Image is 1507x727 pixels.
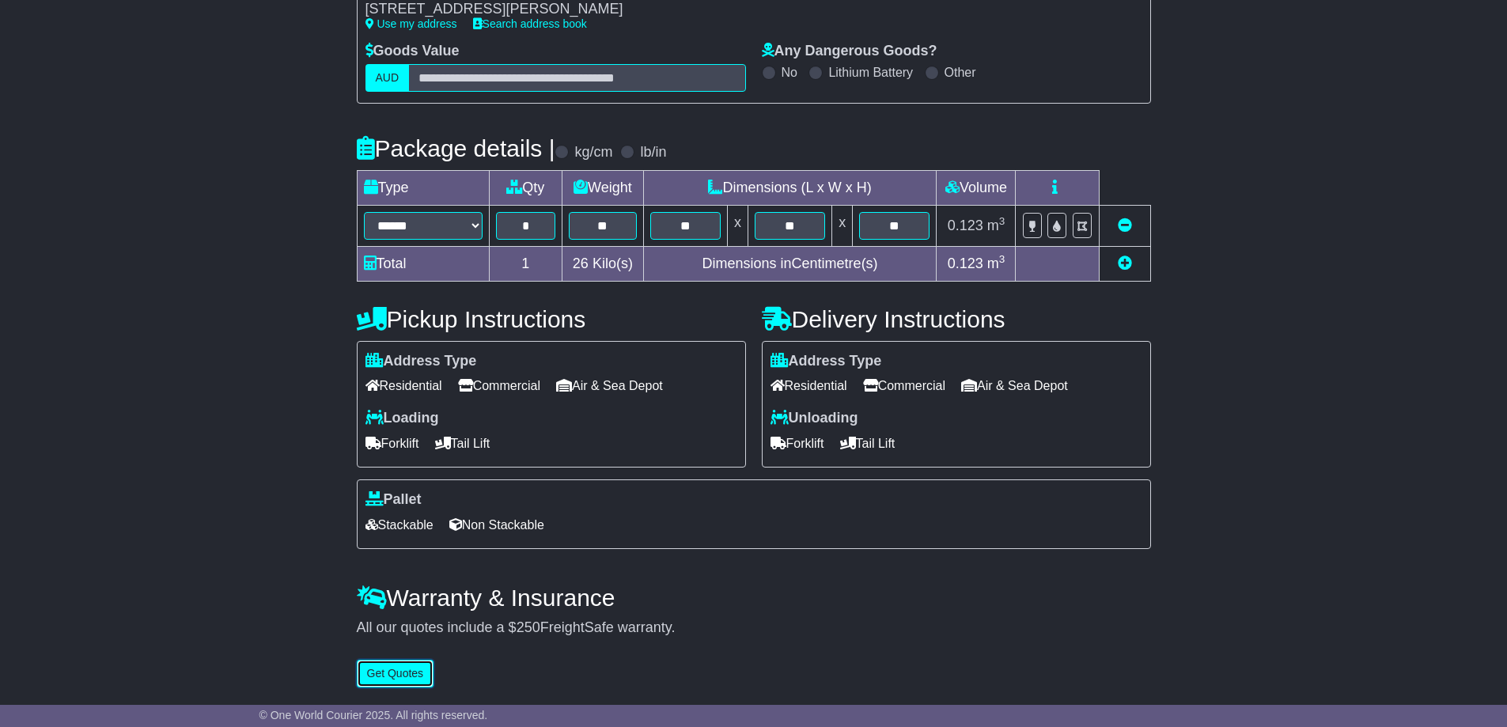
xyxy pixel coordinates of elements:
label: Address Type [771,353,882,370]
span: Air & Sea Depot [961,373,1068,398]
span: Air & Sea Depot [556,373,663,398]
span: m [987,218,1005,233]
button: Get Quotes [357,660,434,687]
span: 0.123 [948,256,983,271]
span: Forklift [365,431,419,456]
label: Address Type [365,353,477,370]
h4: Warranty & Insurance [357,585,1151,611]
span: Non Stackable [449,513,544,537]
a: Use my address [365,17,457,30]
span: © One World Courier 2025. All rights reserved. [259,709,488,721]
td: Volume [937,170,1016,205]
h4: Delivery Instructions [762,306,1151,332]
label: lb/in [640,144,666,161]
td: Type [357,170,489,205]
td: x [832,205,853,246]
label: No [782,65,797,80]
div: [STREET_ADDRESS][PERSON_NAME] [365,1,717,18]
span: 0.123 [948,218,983,233]
label: Pallet [365,491,422,509]
td: x [727,205,748,246]
td: Dimensions in Centimetre(s) [643,246,937,281]
span: Stackable [365,513,434,537]
span: m [987,256,1005,271]
span: Residential [365,373,442,398]
td: Kilo(s) [562,246,644,281]
sup: 3 [999,253,1005,265]
a: Add new item [1118,256,1132,271]
a: Remove this item [1118,218,1132,233]
span: Tail Lift [840,431,895,456]
span: Commercial [458,373,540,398]
span: Forklift [771,431,824,456]
td: 1 [489,246,562,281]
span: Residential [771,373,847,398]
label: Lithium Battery [828,65,913,80]
td: Weight [562,170,644,205]
label: Loading [365,410,439,427]
span: Tail Lift [435,431,490,456]
label: AUD [365,64,410,92]
span: 250 [517,619,540,635]
label: Other [945,65,976,80]
sup: 3 [999,215,1005,227]
h4: Pickup Instructions [357,306,746,332]
td: Qty [489,170,562,205]
td: Dimensions (L x W x H) [643,170,937,205]
label: Any Dangerous Goods? [762,43,937,60]
span: 26 [573,256,589,271]
td: Total [357,246,489,281]
label: Unloading [771,410,858,427]
div: All our quotes include a $ FreightSafe warranty. [357,619,1151,637]
a: Search address book [473,17,587,30]
label: kg/cm [574,144,612,161]
h4: Package details | [357,135,555,161]
span: Commercial [863,373,945,398]
label: Goods Value [365,43,460,60]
